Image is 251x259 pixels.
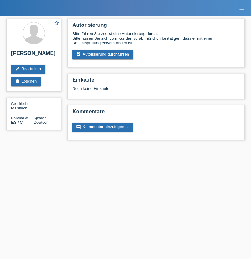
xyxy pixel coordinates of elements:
[34,120,49,125] span: Deutsch
[11,65,45,74] a: editBearbeiten
[72,22,240,31] h2: Autorisierung
[76,124,81,129] i: comment
[15,66,20,71] i: edit
[11,120,23,125] span: Spanien / C / 14.08.2000
[11,102,28,105] span: Geschlecht
[72,123,133,132] a: commentKommentar hinzufügen ...
[54,20,60,27] a: star_border
[235,6,248,10] a: menu
[72,86,240,96] div: Noch keine Einkäufe
[76,52,81,57] i: assignment_turned_in
[72,77,240,86] h2: Einkäufe
[72,50,133,59] a: assignment_turned_inAutorisierung durchführen
[239,5,245,11] i: menu
[11,101,34,110] div: Männlich
[54,20,60,26] i: star_border
[11,50,56,60] h2: [PERSON_NAME]
[72,109,240,118] h2: Kommentare
[34,116,47,120] span: Sprache
[11,77,41,86] a: deleteLöschen
[72,31,240,45] div: Bitte führen Sie zuerst eine Autorisierung durch. Bitte lassen Sie sich vom Kunden vorab mündlich...
[11,116,28,120] span: Nationalität
[15,79,20,84] i: delete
